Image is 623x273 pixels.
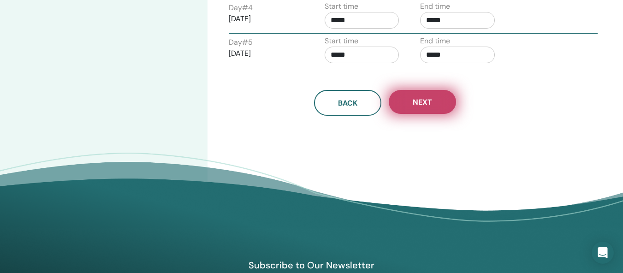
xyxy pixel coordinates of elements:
[325,36,358,47] label: Start time
[229,13,303,24] p: [DATE]
[229,2,253,13] label: Day # 4
[413,97,432,107] span: Next
[420,1,450,12] label: End time
[229,37,253,48] label: Day # 5
[389,90,456,114] button: Next
[420,36,450,47] label: End time
[229,48,303,59] p: [DATE]
[314,90,381,116] button: Back
[205,259,418,271] h4: Subscribe to Our Newsletter
[325,1,358,12] label: Start time
[338,98,357,108] span: Back
[592,242,614,264] div: Open Intercom Messenger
